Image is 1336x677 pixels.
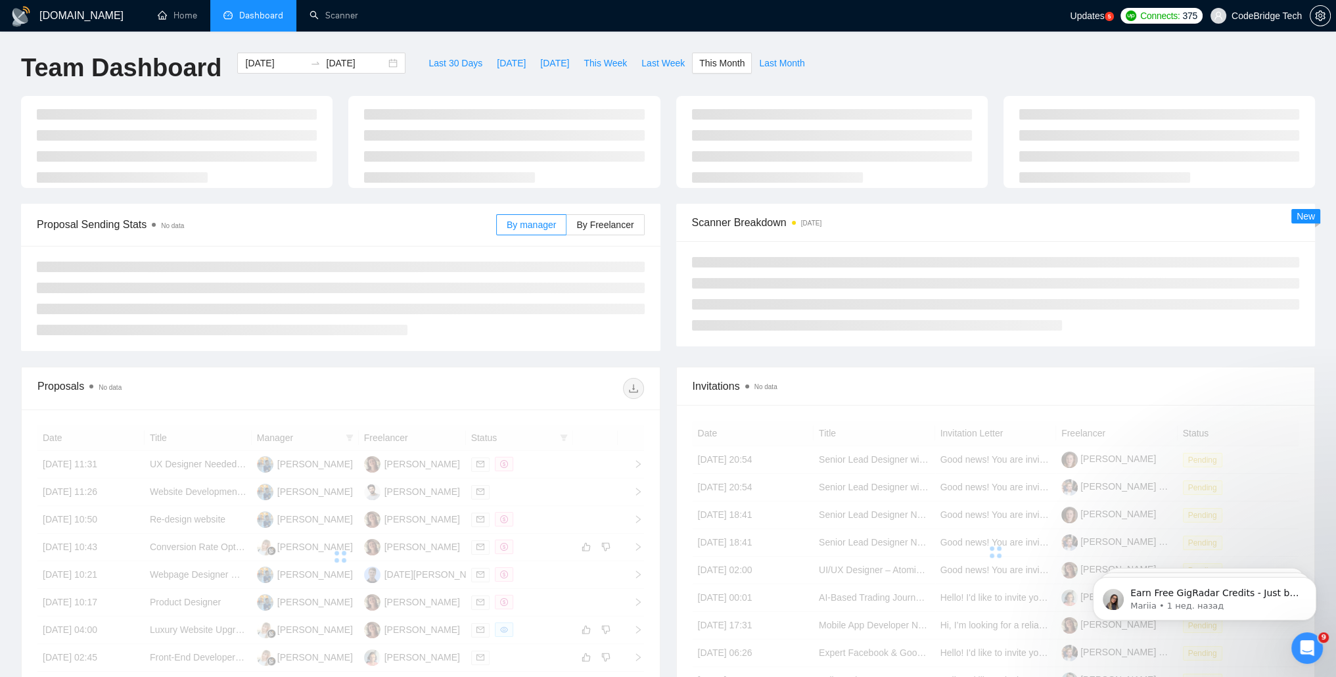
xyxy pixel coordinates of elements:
iframe: Intercom notifications сообщение [1073,549,1336,642]
span: user [1214,11,1223,20]
a: setting [1310,11,1331,21]
button: Last Month [752,53,812,74]
div: Proposals [37,378,340,399]
button: setting [1310,5,1331,26]
button: This Month [692,53,752,74]
span: Last Month [759,56,804,70]
span: Connects: [1140,9,1180,23]
a: searchScanner [310,10,358,21]
span: No data [754,383,777,390]
iframe: Intercom live chat [1291,632,1323,664]
img: upwork-logo.png [1126,11,1136,21]
button: This Week [576,53,634,74]
span: [DATE] [540,56,569,70]
a: homeHome [158,10,197,21]
button: [DATE] [490,53,533,74]
span: [DATE] [497,56,526,70]
span: to [310,58,321,68]
span: By manager [507,220,556,230]
span: This Week [584,56,627,70]
span: Last 30 Days [428,56,482,70]
span: Last Week [641,56,685,70]
img: logo [11,6,32,27]
time: [DATE] [801,220,821,227]
span: No data [161,222,184,229]
span: Invitations [693,378,1299,394]
span: 375 [1182,9,1197,23]
input: End date [326,56,386,70]
span: 9 [1318,632,1329,643]
text: 5 [1107,14,1111,20]
span: This Month [699,56,745,70]
button: Last 30 Days [421,53,490,74]
button: [DATE] [533,53,576,74]
span: Scanner Breakdown [692,214,1300,231]
h1: Team Dashboard [21,53,221,83]
span: setting [1310,11,1330,21]
span: No data [99,384,122,391]
button: Last Week [634,53,692,74]
span: By Freelancer [576,220,633,230]
a: 5 [1105,12,1114,21]
span: Proposal Sending Stats [37,216,496,233]
span: Updates [1070,11,1104,21]
input: Start date [245,56,305,70]
span: New [1297,211,1315,222]
span: Dashboard [239,10,283,21]
span: dashboard [223,11,233,20]
span: swap-right [310,58,321,68]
